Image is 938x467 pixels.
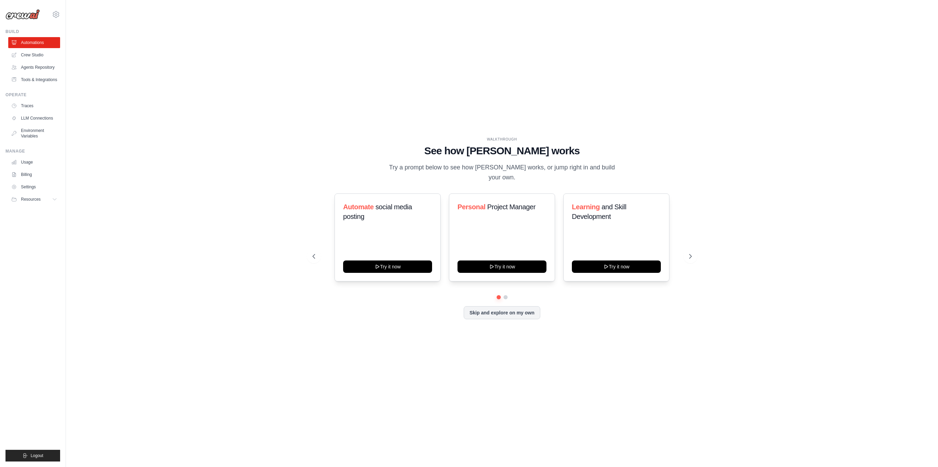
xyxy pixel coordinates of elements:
[572,260,661,273] button: Try it now
[8,49,60,60] a: Crew Studio
[572,203,600,211] span: Learning
[5,9,40,20] img: Logo
[8,157,60,168] a: Usage
[387,163,618,183] p: Try a prompt below to see how [PERSON_NAME] works, or jump right in and build your own.
[8,194,60,205] button: Resources
[8,125,60,142] a: Environment Variables
[31,453,43,458] span: Logout
[5,450,60,462] button: Logout
[8,181,60,192] a: Settings
[313,137,692,142] div: WALKTHROUGH
[343,203,374,211] span: Automate
[313,145,692,157] h1: See how [PERSON_NAME] works
[343,260,432,273] button: Try it now
[8,62,60,73] a: Agents Repository
[8,113,60,124] a: LLM Connections
[8,100,60,111] a: Traces
[21,197,41,202] span: Resources
[464,306,540,319] button: Skip and explore on my own
[5,92,60,98] div: Operate
[8,37,60,48] a: Automations
[8,169,60,180] a: Billing
[5,148,60,154] div: Manage
[457,260,546,273] button: Try it now
[343,203,412,220] span: social media posting
[457,203,485,211] span: Personal
[487,203,535,211] span: Project Manager
[5,29,60,34] div: Build
[8,74,60,85] a: Tools & Integrations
